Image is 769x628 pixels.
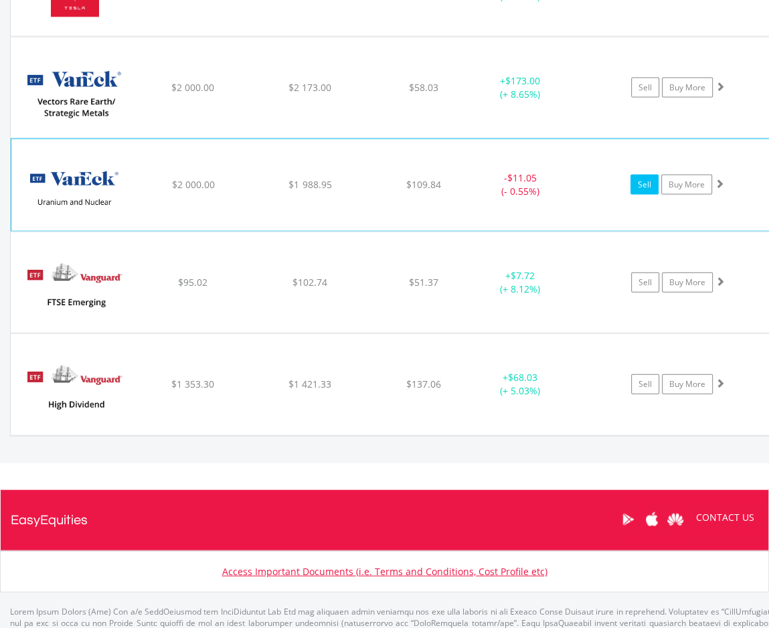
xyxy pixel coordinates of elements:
[631,374,659,394] a: Sell
[470,269,571,296] div: + (+ 8.12%)
[171,378,214,390] span: $1 353.30
[508,371,537,384] span: $68.03
[511,269,535,282] span: $7.72
[630,175,659,195] a: Sell
[18,156,133,227] img: EQU.US.NLR.png
[409,276,438,289] span: $51.37
[17,249,133,329] img: EQU.US.VWO.png
[222,565,547,578] a: Access Important Documents (i.e. Terms and Conditions, Cost Profile etc)
[17,54,133,135] img: EQU.US.REMX.png
[505,74,540,87] span: $173.00
[17,351,133,431] img: EQU.US.VYM.png
[507,171,536,184] span: $11.05
[470,371,571,398] div: + (+ 5.03%)
[662,374,713,394] a: Buy More
[406,378,441,390] span: $137.06
[663,499,687,540] a: Huawei
[687,499,764,536] a: CONTACT US
[409,81,438,94] span: $58.03
[171,81,214,94] span: $2 000.00
[640,499,663,540] a: Apple
[288,178,331,191] span: $1 988.95
[631,272,659,293] a: Sell
[178,276,207,289] span: $95.02
[288,81,331,94] span: $2 173.00
[171,178,214,191] span: $2 000.00
[470,74,571,101] div: + (+ 8.65%)
[406,178,441,191] span: $109.84
[661,175,712,195] a: Buy More
[470,171,570,198] div: - (- 0.55%)
[288,378,331,390] span: $1 421.33
[631,78,659,98] a: Sell
[662,78,713,98] a: Buy More
[662,272,713,293] a: Buy More
[292,276,327,289] span: $102.74
[11,490,88,550] a: EasyEquities
[616,499,640,540] a: Google Play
